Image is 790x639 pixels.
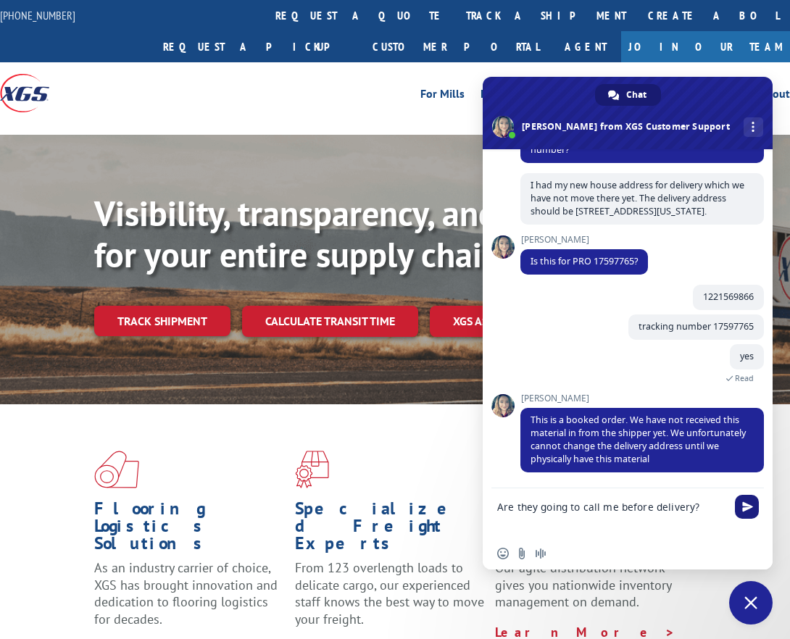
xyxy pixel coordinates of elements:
[520,393,764,404] span: [PERSON_NAME]
[94,500,284,559] h1: Flooring Logistics Solutions
[430,306,554,337] a: XGS ASSISTANT
[497,548,509,559] span: Insert an emoji
[595,84,661,106] a: Chat
[242,306,418,337] a: Calculate transit time
[531,255,638,267] span: Is this for PRO 17597765?
[735,373,754,383] span: Read
[621,31,790,62] a: Join Our Team
[516,548,528,559] span: Send a file
[531,179,744,217] span: I had my new house address for delivery which we have not move there yet. The delivery address sh...
[639,320,754,333] span: tracking number 17597765
[550,31,621,62] a: Agent
[520,235,648,245] span: [PERSON_NAME]
[94,306,230,336] a: Track shipment
[703,291,754,303] span: 1221569866
[94,451,139,488] img: xgs-icon-total-supply-chain-intelligence-red
[729,581,773,625] a: Close chat
[626,84,646,106] span: Chat
[420,88,465,104] a: For Mills
[495,559,671,611] span: Our agile distribution network gives you nationwide inventory management on demand.
[94,191,612,277] b: Visibility, transparency, and control for your entire supply chain.
[481,88,544,104] a: For Retailers
[362,31,550,62] a: Customer Portal
[497,488,729,538] textarea: Compose your message...
[759,88,790,104] a: About
[295,451,329,488] img: xgs-icon-focused-on-flooring-red
[152,31,362,62] a: Request a pickup
[295,500,485,559] h1: Specialized Freight Experts
[740,350,754,362] span: yes
[94,559,278,627] span: As an industry carrier of choice, XGS has brought innovation and dedication to flooring logistics...
[735,495,759,519] span: Send
[531,414,746,465] span: This is a booked order. We have not received this material in from the shipper yet. We unfortunat...
[535,548,546,559] span: Audio message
